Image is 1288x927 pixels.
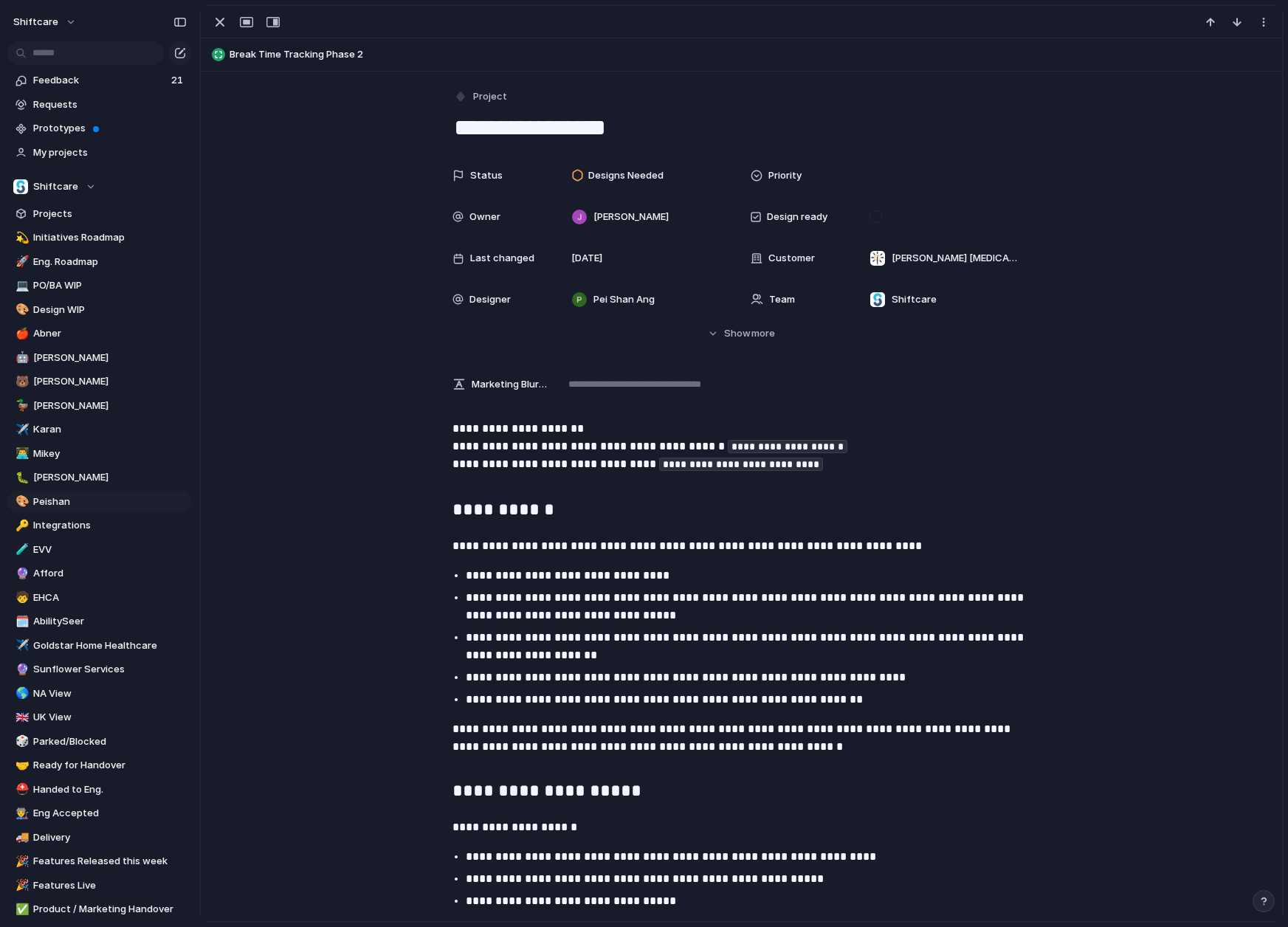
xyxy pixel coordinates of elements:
span: Prototypes [33,121,187,136]
span: Features Live [33,878,187,893]
div: 🤝 [16,757,26,774]
span: NA View [33,686,187,701]
div: ⛑️Handed to Eng. [7,779,192,801]
span: Handed to Eng. [33,782,187,797]
a: 🦆[PERSON_NAME] [7,395,192,417]
span: Project [473,89,507,104]
div: ✅ [16,901,26,918]
div: 🧒 [16,589,26,606]
button: 🤖 [13,351,28,365]
a: 🎨Peishan [7,491,192,513]
div: 🎉Features Released this week [7,850,192,872]
span: Design ready [767,210,827,224]
div: ✈️ [16,421,26,438]
a: 🧒EHCA [7,587,192,609]
button: 🦆 [13,399,28,413]
a: 🎲Parked/Blocked [7,731,192,753]
div: 🇬🇧UK View [7,706,192,728]
div: 🐻 [16,373,26,390]
button: 🔮 [13,662,28,677]
span: 21 [171,73,186,88]
a: 🎨Design WIP [7,299,192,321]
button: Shiftcare [7,176,192,198]
div: 🎨 [16,493,26,510]
a: Prototypes [7,117,192,139]
div: 🚀Eng. Roadmap [7,251,192,273]
span: Pei Shan Ang [593,292,655,307]
span: Marketing Blurb (15-20 Words) [472,377,547,392]
a: 🤝Ready for Handover [7,754,192,776]
button: 🍎 [13,326,28,341]
div: 🤖 [16,349,26,366]
button: 🐛 [13,470,28,485]
div: 💫 [16,230,26,247]
span: Priority [768,168,802,183]
span: Feedback [33,73,167,88]
span: AbilitySeer [33,614,187,629]
span: Break Time Tracking Phase 2 [230,47,1275,62]
div: 🚚 [16,829,26,846]
a: 🐛[PERSON_NAME] [7,466,192,489]
div: 🚀 [16,253,26,270]
a: 🚚Delivery [7,827,192,849]
span: Shiftcare [892,292,937,307]
div: 💻PO/BA WIP [7,275,192,297]
a: My projects [7,142,192,164]
span: Projects [33,207,187,221]
span: Design WIP [33,303,187,317]
span: Last changed [470,251,534,266]
a: 🧪EVV [7,539,192,561]
a: 👨‍🏭Eng Accepted [7,802,192,824]
button: 🌎 [13,686,28,701]
div: 🗓️AbilitySeer [7,610,192,633]
a: Requests [7,94,192,116]
span: Integrations [33,518,187,533]
a: Projects [7,203,192,225]
span: Peishan [33,494,187,509]
a: 🔮Sunflower Services [7,658,192,680]
div: 🍎 [16,325,26,342]
button: shiftcare [7,10,84,34]
button: 🔑 [13,518,28,533]
button: 🎉 [13,854,28,869]
button: 🐻 [13,374,28,389]
span: more [751,326,775,341]
div: 🎲 [16,733,26,750]
button: 🎨 [13,303,28,317]
span: Product / Marketing Handover [33,902,187,917]
a: 🌎NA View [7,683,192,705]
div: 🔮 [16,565,26,582]
button: 🔮 [13,566,28,581]
div: 🎉 [16,853,26,870]
div: 👨‍💻Mikey [7,443,192,465]
a: 🔑Integrations [7,514,192,537]
div: 🐻[PERSON_NAME] [7,371,192,393]
span: Team [769,292,795,307]
button: Project [451,86,512,108]
div: 👨‍💻 [16,445,26,462]
span: EHCA [33,590,187,605]
div: ✅Product / Marketing Handover [7,898,192,920]
a: ✈️Goldstar Home Healthcare [7,635,192,657]
div: 🔮 [16,661,26,678]
button: 💫 [13,230,28,245]
div: 🍎Abner [7,323,192,345]
button: 🤝 [13,758,28,773]
span: Designs Needed [588,168,664,183]
button: 👨‍🏭 [13,806,28,821]
a: 🎉Features Live [7,875,192,897]
button: 🇬🇧 [13,710,28,725]
span: Designer [469,292,511,307]
div: ✈️ [16,637,26,654]
span: UK View [33,710,187,725]
a: 🤖[PERSON_NAME] [7,347,192,369]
